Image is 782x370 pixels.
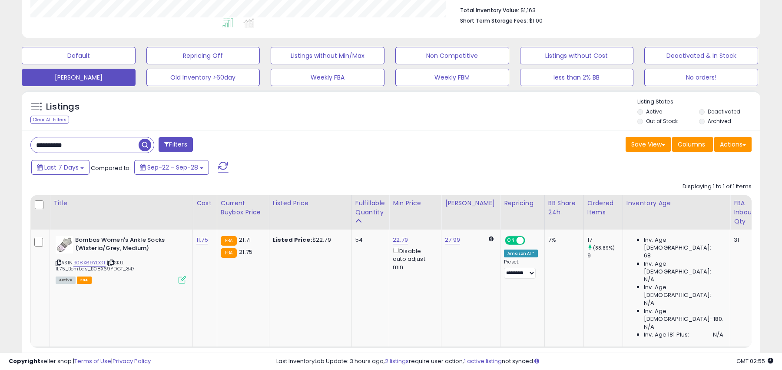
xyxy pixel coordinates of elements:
[678,140,705,149] span: Columns
[644,299,654,307] span: N/A
[196,236,208,244] a: 11.75
[520,69,634,86] button: less than 2% BB
[22,47,136,64] button: Default
[385,357,409,365] a: 2 listings
[56,236,186,283] div: ASIN:
[464,357,502,365] a: 1 active listing
[56,259,135,272] span: | SKU: 11.75_Bombas_B08X69YDGT_847
[644,252,651,260] span: 68
[714,137,752,152] button: Actions
[239,236,251,244] span: 21.71
[355,199,385,217] div: Fulfillable Quantity
[273,236,345,244] div: $22.79
[134,160,209,175] button: Sep-22 - Sep-28
[672,137,713,152] button: Columns
[56,236,73,253] img: 41kl1PROo3L._SL40_.jpg
[31,160,89,175] button: Last 7 Days
[147,163,198,172] span: Sep-22 - Sep-28
[736,357,773,365] span: 2025-10-6 02:55 GMT
[44,163,79,172] span: Last 7 Days
[146,69,260,86] button: Old Inventory >60day
[626,137,671,152] button: Save View
[644,307,723,323] span: Inv. Age [DEMOGRAPHIC_DATA]-180:
[75,236,181,254] b: Bombas Women's Ankle Socks (Wisteria/Grey, Medium)
[46,101,80,113] h5: Listings
[445,236,460,244] a: 27.99
[395,47,509,64] button: Non Competitive
[626,199,726,208] div: Inventory Age
[460,4,745,15] li: $1,163
[644,236,723,252] span: Inv. Age [DEMOGRAPHIC_DATA]:
[91,164,131,172] span: Compared to:
[713,331,723,339] span: N/A
[271,69,384,86] button: Weekly FBA
[239,248,252,256] span: 21.75
[708,117,731,125] label: Archived
[460,7,519,14] b: Total Inventory Value:
[113,357,151,365] a: Privacy Policy
[646,108,662,115] label: Active
[548,236,577,244] div: 7%
[355,236,382,244] div: 54
[644,323,654,331] span: N/A
[529,17,543,25] span: $1.00
[146,47,260,64] button: Repricing Off
[644,69,758,86] button: No orders!
[393,246,434,271] div: Disable auto adjust min
[196,199,213,208] div: Cost
[221,236,237,246] small: FBA
[393,199,437,208] div: Min Price
[520,47,634,64] button: Listings without Cost
[159,137,192,152] button: Filters
[271,47,384,64] button: Listings without Min/Max
[644,260,723,276] span: Inv. Age [DEMOGRAPHIC_DATA]:
[276,357,773,366] div: Last InventoryLab Update: 3 hours ago, require user action, not synced.
[646,117,678,125] label: Out of Stock
[273,236,312,244] b: Listed Price:
[445,199,497,208] div: [PERSON_NAME]
[460,17,528,24] b: Short Term Storage Fees:
[73,259,106,267] a: B08X69YDGT
[587,252,623,260] div: 9
[644,47,758,64] button: Deactivated & In Stock
[9,357,151,366] div: seller snap | |
[587,236,623,244] div: 17
[395,69,509,86] button: Weekly FBM
[683,183,752,191] div: Displaying 1 to 1 of 1 items
[221,199,265,217] div: Current Buybox Price
[524,237,538,244] span: OFF
[644,276,654,283] span: N/A
[504,250,538,257] div: Amazon AI *
[56,277,76,284] span: All listings currently available for purchase on Amazon
[393,236,408,244] a: 22.79
[30,116,69,124] div: Clear All Filters
[221,248,237,258] small: FBA
[74,357,111,365] a: Terms of Use
[53,199,189,208] div: Title
[637,98,760,106] p: Listing States:
[77,277,92,284] span: FBA
[9,357,40,365] strong: Copyright
[644,331,689,339] span: Inv. Age 181 Plus:
[708,108,740,115] label: Deactivated
[504,259,538,279] div: Preset:
[273,199,348,208] div: Listed Price
[587,199,619,217] div: Ordered Items
[548,199,580,217] div: BB Share 24h.
[506,237,517,244] span: ON
[593,244,615,251] small: (88.89%)
[504,199,541,208] div: Repricing
[644,283,723,299] span: Inv. Age [DEMOGRAPHIC_DATA]:
[734,236,757,244] div: 31
[22,69,136,86] button: [PERSON_NAME]
[734,199,760,226] div: FBA inbound Qty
